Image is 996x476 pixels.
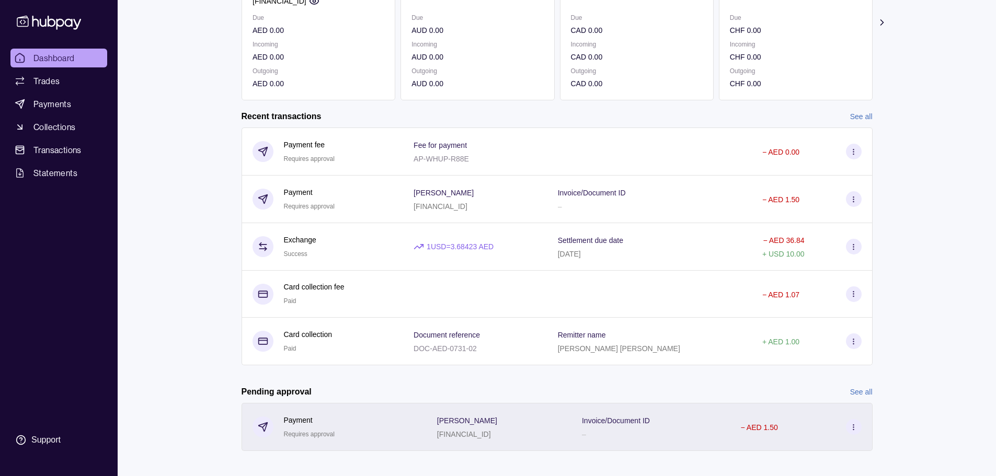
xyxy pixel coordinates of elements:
[729,78,861,89] p: CHF 0.00
[284,234,316,246] p: Exchange
[741,423,778,432] p: − AED 1.50
[414,202,467,211] p: [FINANCIAL_ID]
[411,51,543,63] p: AUD 0.00
[414,189,474,197] p: [PERSON_NAME]
[411,25,543,36] p: AUD 0.00
[414,344,477,353] p: DOC-AED-0731-02
[284,414,335,426] p: Payment
[242,111,322,122] h2: Recent transactions
[242,386,312,398] h2: Pending approval
[558,344,680,353] p: [PERSON_NAME] [PERSON_NAME]
[411,65,543,77] p: Outgoing
[33,144,82,156] span: Transactions
[729,39,861,50] p: Incoming
[284,431,335,438] span: Requires approval
[762,195,799,204] p: − AED 1.50
[558,331,606,339] p: Remitter name
[10,141,107,159] a: Transactions
[253,78,384,89] p: AED 0.00
[570,51,702,63] p: CAD 0.00
[10,95,107,113] a: Payments
[582,430,586,438] p: –
[10,72,107,90] a: Trades
[253,39,384,50] p: Incoming
[10,429,107,451] a: Support
[729,25,861,36] p: CHF 0.00
[437,430,491,438] p: [FINANCIAL_ID]
[558,202,562,211] p: –
[411,12,543,24] p: Due
[10,164,107,182] a: Statements
[33,75,60,87] span: Trades
[437,416,497,425] p: [PERSON_NAME]
[763,236,804,245] p: − AED 36.84
[284,250,307,258] span: Success
[411,78,543,89] p: AUD 0.00
[570,78,702,89] p: CAD 0.00
[558,250,581,258] p: [DATE]
[10,118,107,136] a: Collections
[31,434,61,446] div: Support
[253,65,384,77] p: Outgoing
[284,297,296,305] span: Paid
[284,155,335,162] span: Requires approval
[570,65,702,77] p: Outgoing
[762,250,805,258] p: + USD 10.00
[729,51,861,63] p: CHF 0.00
[414,331,480,339] p: Document reference
[570,12,702,24] p: Due
[729,65,861,77] p: Outgoing
[762,291,799,299] p: − AED 1.07
[284,329,333,340] p: Card collection
[558,189,626,197] p: Invoice/Document ID
[414,155,469,163] p: AP-WHUP-R88E
[582,416,650,425] p: Invoice/Document ID
[427,241,494,252] p: 1 USD = 3.68423 AED
[253,25,384,36] p: AED 0.00
[10,49,107,67] a: Dashboard
[284,203,335,210] span: Requires approval
[253,51,384,63] p: AED 0.00
[850,111,873,122] a: See all
[414,141,467,149] p: Fee for payment
[284,345,296,352] span: Paid
[850,386,873,398] a: See all
[762,148,799,156] p: − AED 0.00
[411,39,543,50] p: Incoming
[33,121,75,133] span: Collections
[33,98,71,110] span: Payments
[284,187,335,198] p: Payment
[729,12,861,24] p: Due
[284,281,345,293] p: Card collection fee
[570,39,702,50] p: Incoming
[558,236,623,245] p: Settlement due date
[570,25,702,36] p: CAD 0.00
[762,338,799,346] p: + AED 1.00
[33,52,75,64] span: Dashboard
[284,139,335,150] p: Payment fee
[253,12,384,24] p: Due
[33,167,77,179] span: Statements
